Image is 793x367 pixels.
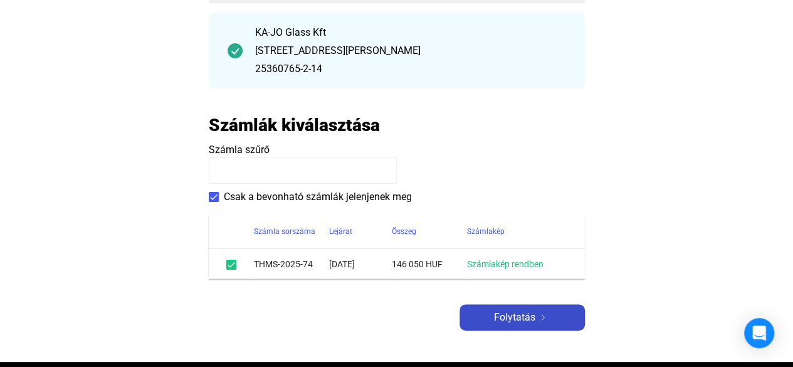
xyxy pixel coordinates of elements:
div: KA-JO Glass Kft [255,25,566,40]
button: Folytatásarrow-right-white [460,304,585,331]
div: Számlakép [467,224,570,239]
div: Lejárat [329,224,352,239]
a: Számlakép rendben [467,259,544,269]
span: Számla szűrő [209,144,270,156]
div: [STREET_ADDRESS][PERSON_NAME] [255,43,566,58]
span: Csak a bevonható számlák jelenjenek meg [224,189,412,205]
td: 146 050 HUF [392,249,467,279]
img: arrow-right-white [535,314,550,321]
div: Számla sorszáma [254,224,329,239]
td: THMS-2025-74 [254,249,329,279]
h2: Számlák kiválasztása [209,114,380,136]
div: Lejárat [329,224,392,239]
div: Számlakép [467,224,505,239]
div: Open Intercom Messenger [744,318,774,348]
span: Folytatás [494,310,535,325]
div: Összeg [392,224,467,239]
img: checkmark-darker-green-circle [228,43,243,58]
div: 25360765-2-14 [255,61,566,77]
div: Számla sorszáma [254,224,315,239]
div: Összeg [392,224,416,239]
td: [DATE] [329,249,392,279]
